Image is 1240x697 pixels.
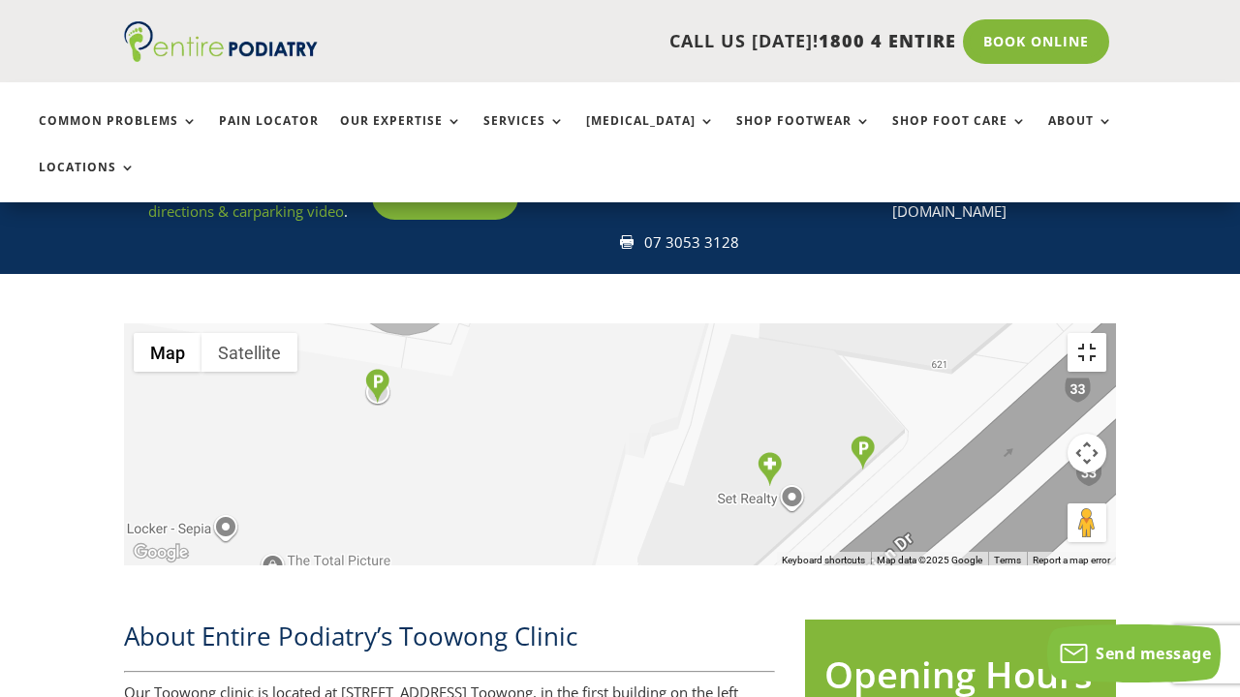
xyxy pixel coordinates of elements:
[851,436,875,470] div: Parking
[994,555,1021,565] a: Terms
[347,29,956,54] p: CALL US [DATE]!
[877,555,982,565] span: Map data ©2025 Google
[124,46,318,66] a: Entire Podiatry
[148,176,344,221] a: View directions & carparking video
[1068,503,1106,542] button: Drag Pegman onto the map to open Street View
[586,114,715,156] a: [MEDICAL_DATA]
[124,21,318,62] img: logo (1)
[782,554,865,567] button: Keyboard shortcuts
[1033,555,1110,565] a: Report a map error
[620,235,634,249] span: 
[819,29,956,52] span: 1800 4 ENTIRE
[1096,643,1211,664] span: Send message
[39,114,198,156] a: Common Problems
[129,540,193,565] img: Google
[201,333,297,372] button: Show satellite imagery
[736,114,871,156] a: Shop Footwear
[1068,434,1106,472] button: Map camera controls
[1068,333,1106,372] button: Toggle fullscreen view
[124,619,775,663] h2: About Entire Podiatry’s Toowong Clinic
[340,114,462,156] a: Our Expertise
[39,161,136,202] a: Locations
[129,540,193,565] a: Open this area in Google Maps (opens a new window)
[365,369,389,403] div: Parking
[644,230,853,256] p: 07 3053 3128
[758,452,782,486] div: Clinic
[219,114,319,156] a: Pain Locator
[892,114,1027,156] a: Shop Foot Care
[1047,624,1221,682] button: Send message
[1048,114,1113,156] a: About
[892,176,1011,221] a: [EMAIL_ADDRESS][DOMAIN_NAME]
[134,333,201,372] button: Show street map
[963,19,1109,64] a: Book Online
[483,114,565,156] a: Services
